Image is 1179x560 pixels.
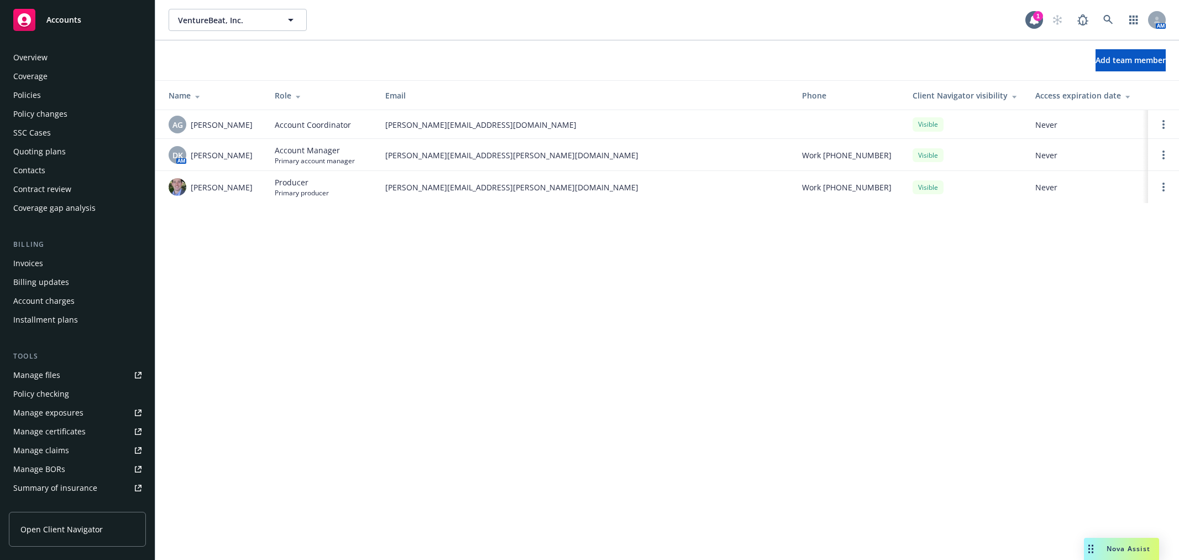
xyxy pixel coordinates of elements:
div: Contacts [13,162,45,179]
a: Manage claims [9,442,146,459]
span: Add team member [1096,55,1166,65]
div: Billing [9,239,146,250]
a: Policies [9,86,146,104]
a: Manage exposures [9,404,146,422]
div: Email [385,90,784,101]
div: Access expiration date [1035,90,1139,101]
a: Manage files [9,366,146,384]
a: Installment plans [9,311,146,329]
div: Manage files [13,366,60,384]
div: Manage claims [13,442,69,459]
a: Manage BORs [9,460,146,478]
div: Manage exposures [13,404,83,422]
span: [PERSON_NAME][EMAIL_ADDRESS][DOMAIN_NAME] [385,119,784,131]
div: Role [275,90,368,101]
div: Manage certificates [13,423,86,440]
div: Visible [913,180,944,194]
button: Nova Assist [1084,538,1159,560]
div: 1 [1033,11,1043,21]
div: Name [169,90,257,101]
div: Client Navigator visibility [913,90,1018,101]
div: Drag to move [1084,538,1098,560]
div: Coverage gap analysis [13,199,96,217]
img: photo [169,178,186,196]
div: Phone [802,90,895,101]
div: Coverage [13,68,48,85]
a: Coverage [9,68,146,85]
span: AG [172,119,183,131]
span: Never [1035,182,1139,193]
div: SSC Cases [13,124,51,142]
span: Accounts [46,15,81,24]
span: Primary producer [275,188,329,198]
div: Installment plans [13,311,78,329]
span: Never [1035,149,1139,161]
span: Never [1035,119,1139,131]
span: [PERSON_NAME] [191,149,253,161]
a: SSC Cases [9,124,146,142]
button: Add team member [1096,49,1166,71]
a: Billing updates [9,273,146,291]
a: Switch app [1123,9,1145,31]
div: Visible [913,148,944,162]
a: Summary of insurance [9,479,146,497]
a: Manage certificates [9,423,146,440]
span: [PERSON_NAME][EMAIL_ADDRESS][PERSON_NAME][DOMAIN_NAME] [385,149,784,161]
span: [PERSON_NAME] [191,119,253,131]
a: Contract review [9,180,146,198]
div: Billing updates [13,273,69,291]
div: Tools [9,351,146,362]
span: [PERSON_NAME] [191,182,253,193]
a: Open options [1157,180,1170,194]
span: Account Coordinator [275,119,351,131]
a: Search [1097,9,1119,31]
a: Contacts [9,162,146,179]
a: Overview [9,49,146,66]
a: Accounts [9,4,146,35]
span: Primary account manager [275,156,355,165]
div: Policy changes [13,105,67,123]
a: Account charges [9,292,146,310]
div: Summary of insurance [13,479,97,497]
span: Account Manager [275,144,355,156]
div: Policies [13,86,41,104]
span: Open Client Navigator [20,523,103,535]
a: Policy checking [9,385,146,403]
span: [PERSON_NAME][EMAIL_ADDRESS][PERSON_NAME][DOMAIN_NAME] [385,182,784,193]
span: Work [PHONE_NUMBER] [802,182,892,193]
a: Report a Bug [1072,9,1094,31]
a: Start snowing [1046,9,1068,31]
span: DK [172,149,183,161]
a: Policy changes [9,105,146,123]
a: Open options [1157,148,1170,162]
span: VentureBeat, Inc. [178,14,274,26]
div: Manage BORs [13,460,65,478]
a: Quoting plans [9,143,146,160]
a: Invoices [9,255,146,272]
span: Nova Assist [1107,544,1150,553]
span: Producer [275,177,329,188]
div: Account charges [13,292,75,310]
div: Visible [913,117,944,131]
div: Quoting plans [13,143,66,160]
div: Contract review [13,180,71,198]
div: Policy checking [13,385,69,403]
span: Work [PHONE_NUMBER] [802,149,892,161]
div: Overview [13,49,48,66]
a: Coverage gap analysis [9,199,146,217]
button: VentureBeat, Inc. [169,9,307,31]
div: Invoices [13,255,43,272]
a: Open options [1157,118,1170,131]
